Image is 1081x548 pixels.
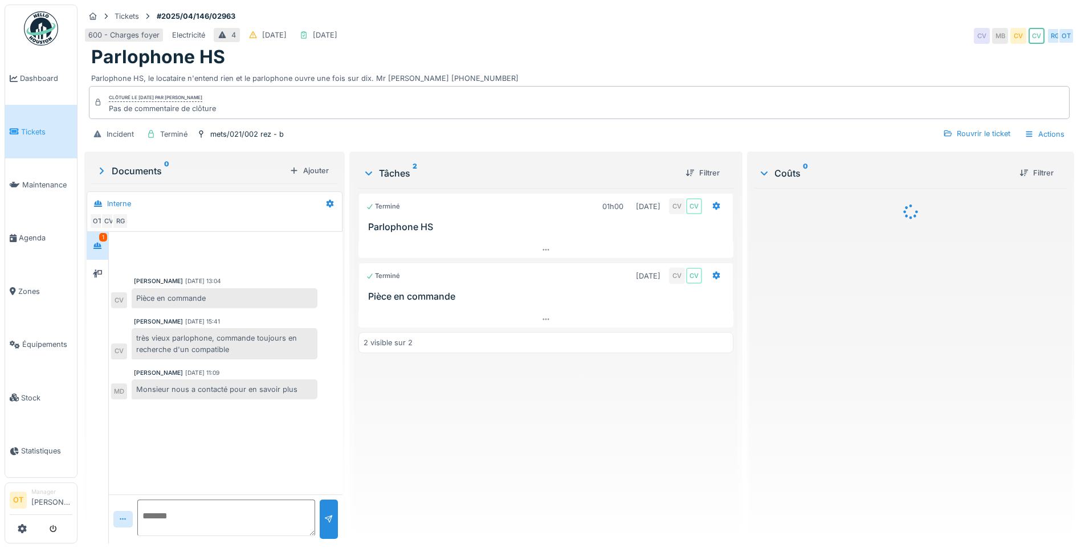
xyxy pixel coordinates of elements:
a: Équipements [5,318,77,371]
div: Parlophone HS, le locataire n'entend rien et le parlophone ouvre une fois sur dix. Mr [PERSON_NAM... [91,68,1067,84]
span: Équipements [22,339,72,350]
a: Maintenance [5,158,77,211]
span: Stock [21,392,72,403]
div: CV [111,343,127,359]
sup: 0 [164,164,169,178]
a: Tickets [5,105,77,158]
h3: Pièce en commande [368,291,728,302]
div: Ajouter [285,163,333,178]
div: Coûts [758,166,1010,180]
sup: 2 [413,166,417,180]
div: [DATE] 15:41 [185,317,220,326]
div: MD [111,383,127,399]
div: CV [974,28,990,44]
sup: 0 [803,166,808,180]
div: [PERSON_NAME] [134,277,183,285]
div: CV [111,292,127,308]
h3: Parlophone HS [368,222,728,232]
div: MB [992,28,1008,44]
a: Statistiques [5,424,77,477]
div: Filtrer [681,165,724,181]
div: Monsieur nous a contacté pour en savoir plus [132,379,317,399]
div: OT [89,213,105,229]
a: Dashboard [5,52,77,105]
div: [DATE] [636,201,660,212]
div: [PERSON_NAME] [134,317,183,326]
div: Actions [1019,126,1070,142]
div: [DATE] 11:09 [185,369,219,377]
img: Badge_color-CXgf-gQk.svg [24,11,58,46]
li: OT [10,492,27,509]
h1: Parlophone HS [91,46,225,68]
div: 2 visible sur 2 [364,337,413,348]
li: [PERSON_NAME] [31,488,72,512]
div: [DATE] 13:04 [185,277,221,285]
div: [PERSON_NAME] [134,369,183,377]
span: Agenda [19,232,72,243]
div: Terminé [160,129,187,140]
div: Rouvrir le ticket [939,126,1015,141]
div: Documents [96,164,285,178]
div: Clôturé le [DATE] par [PERSON_NAME] [109,94,202,102]
div: CV [1029,28,1045,44]
div: 01h00 [602,201,623,212]
div: RG [112,213,128,229]
div: CV [669,198,685,214]
div: mets/021/002 rez - b [210,129,284,140]
span: Zones [18,286,72,297]
div: CV [686,268,702,284]
div: RG [1047,28,1063,44]
div: Pas de commentaire de clôture [109,103,216,114]
span: Dashboard [20,73,72,84]
div: Pièce en commande [132,288,317,308]
div: 600 - Charges foyer [88,30,160,40]
div: Interne [107,198,131,209]
div: Terminé [366,202,400,211]
div: CV [686,198,702,214]
div: CV [669,268,685,284]
div: CV [101,213,117,229]
div: [DATE] [313,30,337,40]
div: Incident [107,129,134,140]
div: Filtrer [1015,165,1058,181]
div: 1 [99,233,107,242]
div: très vieux parlophone, commande toujours en recherche d'un compatible [132,328,317,359]
strong: #2025/04/146/02963 [152,11,240,22]
a: Stock [5,371,77,424]
div: Tickets [115,11,139,22]
div: OT [1058,28,1074,44]
div: Manager [31,488,72,496]
div: Tâches [363,166,676,180]
div: [DATE] [636,271,660,281]
a: Zones [5,265,77,318]
div: Electricité [172,30,205,40]
div: CV [1010,28,1026,44]
div: Terminé [366,271,400,281]
div: 4 [231,30,236,40]
span: Statistiques [21,445,72,456]
a: Agenda [5,211,77,264]
span: Maintenance [22,179,72,190]
a: OT Manager[PERSON_NAME] [10,488,72,515]
span: Tickets [21,126,72,137]
div: [DATE] [262,30,287,40]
